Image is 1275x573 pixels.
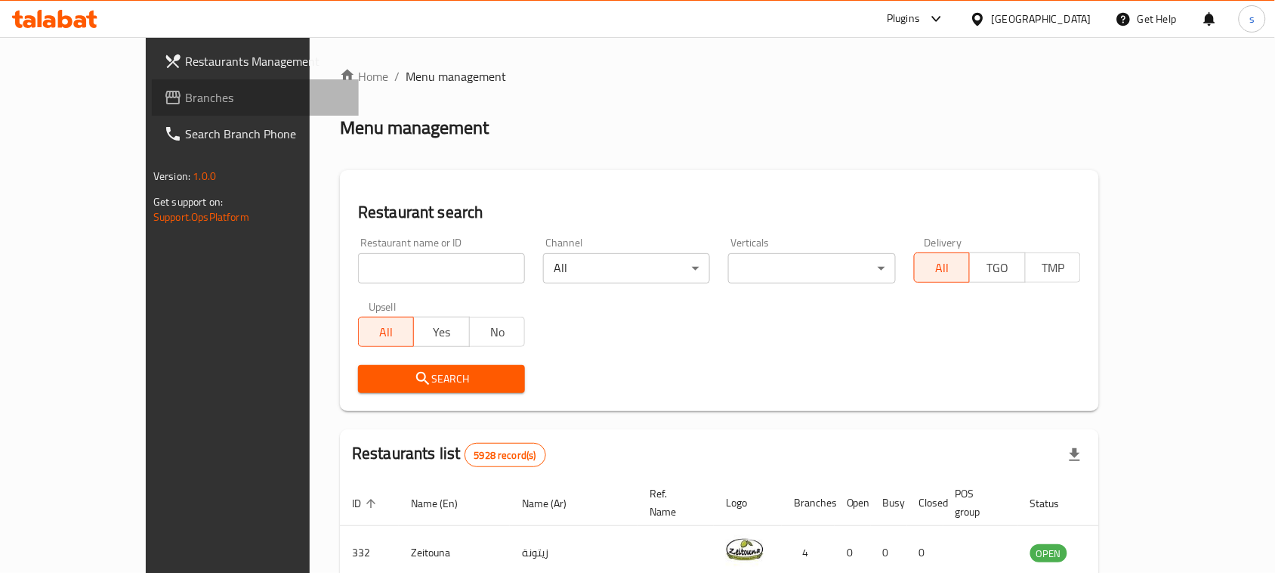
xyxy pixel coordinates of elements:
span: Yes [420,321,463,343]
a: Search Branch Phone [152,116,359,152]
span: 1.0.0 [193,166,216,186]
th: Branches [782,480,835,526]
span: Search [370,370,513,389]
li: / [394,67,400,85]
span: Name (Ar) [522,494,586,513]
span: All [921,257,964,279]
h2: Menu management [340,116,489,140]
button: Search [358,365,525,393]
th: Open [835,480,871,526]
div: Total records count [465,443,546,467]
span: s [1249,11,1255,27]
span: Search Branch Phone [185,125,347,143]
h2: Restaurant search [358,201,1081,224]
span: Status [1030,494,1079,513]
label: Upsell [369,302,397,312]
button: No [469,317,525,347]
span: TMP [1032,257,1075,279]
span: Ref. Name [650,485,696,521]
th: Closed [907,480,943,526]
div: Plugins [887,10,920,28]
nav: breadcrumb [340,67,1099,85]
span: All [365,321,408,343]
span: No [476,321,519,343]
span: Menu management [406,67,506,85]
th: Busy [871,480,907,526]
a: Home [340,67,388,85]
button: TMP [1025,252,1081,283]
a: Support.OpsPlatform [153,207,249,227]
label: Delivery [925,237,962,248]
input: Search for restaurant name or ID.. [358,253,525,283]
span: POS group [955,485,1000,521]
button: Yes [413,317,469,347]
button: TGO [969,252,1025,283]
img: Zeitouna [726,531,764,568]
div: Export file [1057,437,1093,473]
span: Name (En) [411,494,477,513]
button: All [914,252,970,283]
span: TGO [976,257,1019,279]
th: Logo [714,480,782,526]
div: [GEOGRAPHIC_DATA] [992,11,1091,27]
span: Restaurants Management [185,52,347,70]
span: OPEN [1030,545,1067,562]
div: ​ [728,253,895,283]
span: 5928 record(s) [465,448,545,463]
a: Restaurants Management [152,43,359,79]
div: OPEN [1030,544,1067,562]
h2: Restaurants list [352,442,546,467]
button: All [358,317,414,347]
span: ID [352,494,381,513]
div: All [543,253,710,283]
span: Branches [185,88,347,107]
a: Branches [152,79,359,116]
span: Version: [153,166,190,186]
span: Get support on: [153,192,223,212]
